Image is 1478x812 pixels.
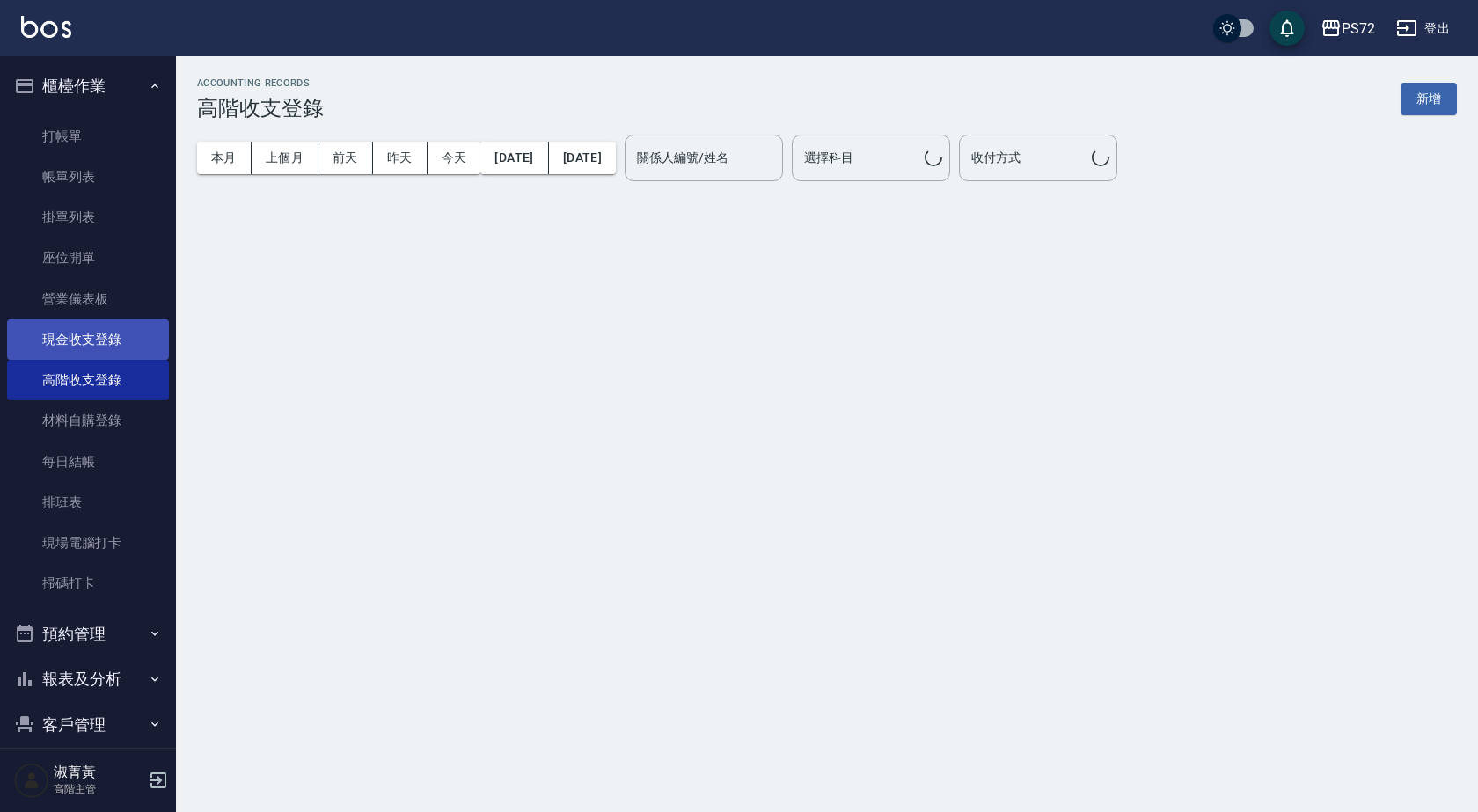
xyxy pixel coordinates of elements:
[7,238,169,278] a: 座位開單
[197,96,324,121] h3: 高階收支登錄
[54,781,143,797] p: 高階主管
[1313,11,1382,47] button: PS72
[1342,18,1375,40] div: PS72
[7,523,169,563] a: 現場電腦打卡
[7,157,169,197] a: 帳單列表
[7,63,169,109] button: 櫃檯作業
[197,142,252,174] button: 本月
[373,142,428,174] button: 昨天
[21,16,71,38] img: Logo
[252,142,318,174] button: 上個月
[54,764,143,781] h5: 淑菁黃
[549,142,616,174] button: [DATE]
[1269,11,1305,46] button: save
[480,142,548,174] button: [DATE]
[7,656,169,702] button: 報表及分析
[197,77,324,89] h2: ACCOUNTING RECORDS
[7,116,169,157] a: 打帳單
[7,482,169,523] a: 排班表
[7,702,169,748] button: 客戶管理
[318,142,373,174] button: 前天
[7,360,169,400] a: 高階收支登錄
[7,747,169,793] button: 員工及薪資
[1401,83,1457,115] button: 新增
[1401,90,1457,106] a: 新增
[7,611,169,657] button: 預約管理
[7,442,169,482] a: 每日結帳
[7,197,169,238] a: 掛單列表
[14,763,49,798] img: Person
[428,142,481,174] button: 今天
[7,563,169,604] a: 掃碼打卡
[7,319,169,360] a: 現金收支登錄
[7,279,169,319] a: 營業儀表板
[1389,12,1457,45] button: 登出
[7,400,169,441] a: 材料自購登錄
